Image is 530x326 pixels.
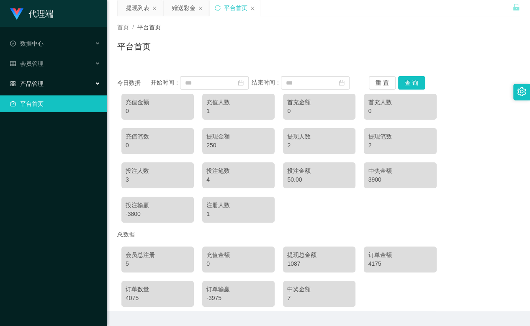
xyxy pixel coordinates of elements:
div: 投注输赢 [126,201,190,210]
div: 4 [206,175,270,184]
div: 会员总注册 [126,251,190,259]
div: 0 [126,107,190,116]
a: 图标: dashboard平台首页 [10,95,100,112]
div: 注册人数 [206,201,270,210]
div: 50.00 [287,175,351,184]
span: 结束时间： [252,79,281,86]
div: 中奖金额 [368,167,432,175]
div: 订单输赢 [206,285,270,294]
div: 今日数据 [117,79,151,87]
div: 2 [368,141,432,150]
div: 投注笔数 [206,167,270,175]
span: 开始时间： [151,79,180,86]
h1: 平台首页 [117,40,151,53]
div: 4175 [368,259,432,268]
span: 产品管理 [10,80,44,87]
div: 订单数量 [126,285,190,294]
div: 投注人数 [126,167,190,175]
div: 0 [368,107,432,116]
i: 图标: close [198,6,203,11]
a: 代理端 [10,10,54,17]
div: 订单金额 [368,251,432,259]
div: 充值笔数 [126,132,190,141]
span: 平台首页 [137,24,161,31]
button: 重 置 [369,76,396,90]
div: 250 [206,141,270,150]
div: -3975 [206,294,270,303]
i: 图标: setting [517,87,526,96]
button: 查 询 [398,76,425,90]
span: 会员管理 [10,60,44,67]
i: 图标: close [152,6,157,11]
div: 2 [287,141,351,150]
div: 1087 [287,259,351,268]
div: 0 [126,141,190,150]
span: 数据中心 [10,40,44,47]
img: logo.9652507e.png [10,8,23,20]
div: 提现人数 [287,132,351,141]
div: 提现笔数 [368,132,432,141]
i: 图标: unlock [512,3,520,11]
div: 7 [287,294,351,303]
div: 首充金额 [287,98,351,107]
i: 图标: check-circle-o [10,41,16,46]
div: 充值金额 [206,251,270,259]
div: 1 [206,107,270,116]
div: -3800 [126,210,190,218]
div: 首充人数 [368,98,432,107]
i: 图标: calendar [238,80,244,86]
div: 充值人数 [206,98,270,107]
div: 提现金额 [206,132,270,141]
div: 充值金额 [126,98,190,107]
div: 4075 [126,294,190,303]
div: 投注金额 [287,167,351,175]
i: 图标: calendar [339,80,345,86]
h1: 代理端 [28,0,54,27]
i: 图标: appstore-o [10,81,16,87]
i: 图标: sync [215,5,221,11]
div: 提现总金额 [287,251,351,259]
div: 0 [206,259,270,268]
div: 1 [206,210,270,218]
div: 0 [287,107,351,116]
div: 中奖金额 [287,285,351,294]
div: 5 [126,259,190,268]
div: 3900 [368,175,432,184]
span: / [132,24,134,31]
div: 总数据 [117,227,520,242]
i: 图标: close [250,6,255,11]
div: 3 [126,175,190,184]
span: 首页 [117,24,129,31]
i: 图标: table [10,61,16,67]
